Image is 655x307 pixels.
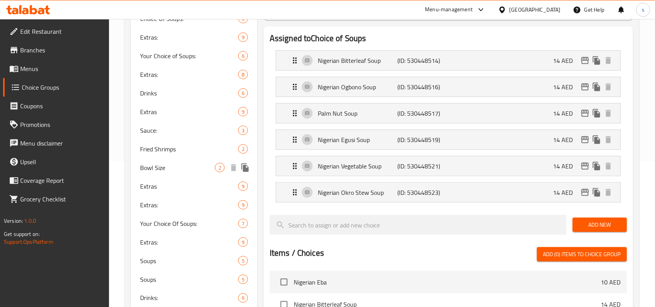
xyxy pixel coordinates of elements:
div: Expand [276,77,620,97]
span: Extras [140,182,238,191]
p: 14 AED [553,56,579,65]
p: 14 AED [553,82,579,92]
div: Menu-management [425,5,473,14]
p: Nigerian Ogbono Soup [318,82,397,92]
div: Drinks6 [131,84,257,102]
div: Expand [276,51,620,70]
a: Menus [3,59,109,78]
span: Add New [579,220,621,230]
span: Fried Shrimps [140,144,238,154]
p: 14 AED [553,161,579,171]
span: Extras [140,107,238,116]
div: Choices [238,107,248,116]
li: Expand [270,127,627,153]
span: Extras: [140,238,238,247]
button: edit [579,187,591,198]
p: 14 AED [553,109,579,118]
button: delete [603,55,614,66]
div: Extras9 [131,177,257,196]
p: (ID: 530448514) [397,56,451,65]
button: delete [603,108,614,119]
span: 9 [239,183,248,190]
p: (ID: 530448519) [397,135,451,144]
button: duplicate [591,55,603,66]
button: edit [579,81,591,93]
span: Bowl Size [140,163,215,172]
p: 14 AED [553,188,579,197]
p: 14 AED [553,135,579,144]
p: Nigerian Okro Stew Soup [318,188,397,197]
button: delete [603,134,614,146]
button: edit [579,134,591,146]
span: 3 [239,127,248,134]
div: [GEOGRAPHIC_DATA] [509,5,561,14]
button: duplicate [239,162,251,173]
button: delete [603,187,614,198]
button: duplicate [591,160,603,172]
div: Sauce:3 [131,121,257,140]
div: Your Choice Of Soups:7 [131,214,257,233]
button: Add New [573,218,627,232]
span: 9 [239,201,248,209]
div: Choices [238,88,248,98]
span: 7 [239,220,248,227]
div: Choices [238,182,248,191]
span: Choice Groups [22,83,103,92]
a: Coverage Report [3,171,109,190]
div: Choices [238,126,248,135]
span: Nigerian Eba [294,278,601,287]
button: duplicate [591,108,603,119]
div: Extras9 [131,102,257,121]
div: Soups5 [131,270,257,289]
div: Extras:9 [131,233,257,251]
li: Expand [270,153,627,179]
h2: Assigned to Choice of Soups [270,33,627,44]
span: Choice Of Soups: [140,14,238,23]
span: s [642,5,645,14]
div: Expand [276,104,620,123]
span: Soups [140,256,238,265]
div: Choices [238,275,248,284]
h2: Items / Choices [270,247,324,259]
div: Choices [238,200,248,210]
div: Bowl Size2deleteduplicate [131,158,257,177]
span: Coupons [20,101,103,111]
div: Choices [238,70,248,79]
button: Add (0) items to choice group [537,247,627,262]
button: delete [603,81,614,93]
a: Coupons [3,97,109,115]
div: Soups5 [131,251,257,270]
li: Expand [270,100,627,127]
button: duplicate [591,187,603,198]
a: Upsell [3,153,109,171]
p: (ID: 530448516) [397,82,451,92]
p: (ID: 530448517) [397,109,451,118]
span: 9 [239,34,248,41]
li: Expand [270,74,627,100]
span: 9 [239,108,248,116]
span: Your Choice of Soups: [140,51,238,61]
p: 10 AED [601,278,621,287]
p: Nigerian Bitterleaf Soup [318,56,397,65]
div: Extras:9 [131,28,257,47]
button: edit [579,160,591,172]
a: Branches [3,41,109,59]
button: delete [603,160,614,172]
a: Edit Restaurant [3,22,109,41]
span: Upsell [20,157,103,167]
span: 6 [239,52,248,60]
span: Branches [20,45,103,55]
button: edit [579,55,591,66]
span: 2 [215,164,224,172]
span: Menu disclaimer [20,139,103,148]
span: Drinks [140,88,238,98]
div: Choices [238,219,248,228]
button: duplicate [591,81,603,93]
a: Support.OpsPlatform [4,237,53,247]
button: delete [228,162,239,173]
li: Expand [270,47,627,74]
p: Nigerian Egusi Soup [318,135,397,144]
div: Extras:9 [131,196,257,214]
button: edit [579,108,591,119]
div: Extras:8 [131,65,257,84]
